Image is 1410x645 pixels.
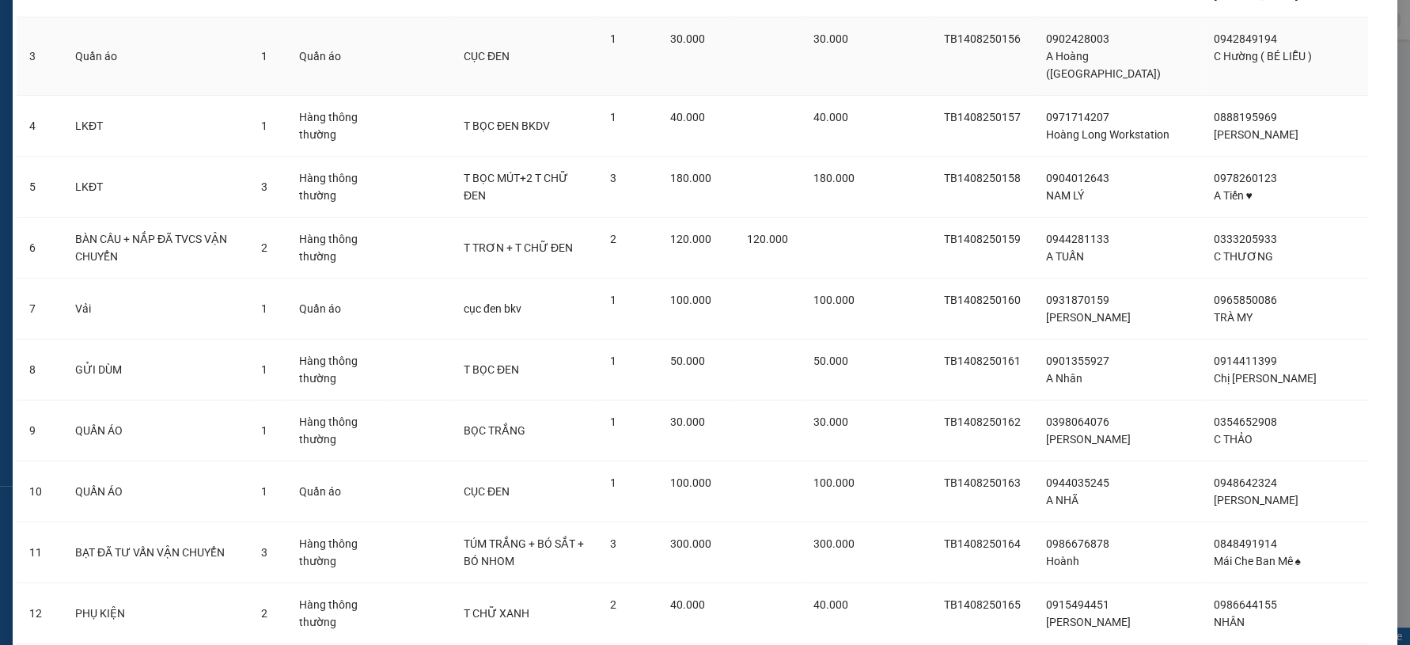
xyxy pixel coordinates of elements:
span: BỌC TRẮNG [464,424,525,437]
span: CỤC ĐEN [464,50,510,63]
td: QUẦN ÁO [63,461,248,522]
span: 1 [610,415,616,428]
span: 100.000 [670,294,711,306]
span: TB1408250158 [944,172,1021,184]
span: NAM LÝ [1046,189,1084,202]
span: 1 [610,111,616,123]
span: TB1408250165 [944,598,1021,611]
span: C THƯƠNG [1213,250,1272,263]
span: 0965850086 [1213,294,1276,306]
td: QUẦN ÁO [63,400,248,461]
span: TB1408250157 [944,111,1021,123]
span: T BỌC ĐEN [464,363,519,376]
td: GỬI DÙM [63,340,248,400]
td: 11 [17,522,63,583]
span: 2 [261,607,267,620]
span: TB1408250156 [944,32,1021,45]
span: 100.000 [813,476,855,489]
span: 0848491914 [1213,537,1276,550]
span: T BỌC MÚT+2 T CHỮ ĐEN [464,172,568,202]
span: 0948642324 [1213,476,1276,489]
span: A NHÃ [1046,494,1078,507]
span: 1 [261,50,267,63]
td: 4 [17,96,63,157]
span: 1 [610,355,616,367]
td: Hàng thông thường [286,522,385,583]
span: 120.000 [670,233,711,245]
span: 0901355927 [1046,355,1109,367]
td: Quần áo [286,279,385,340]
td: 10 [17,461,63,522]
span: CỤC ĐEN [464,485,510,498]
span: TÚM TRẮNG + BÓ SẮT + BÓ NHOM [464,537,584,567]
span: 1 [261,120,267,132]
span: [PERSON_NAME] [1213,494,1298,507]
td: 7 [17,279,63,340]
span: 50.000 [813,355,848,367]
span: TB1408250164 [944,537,1021,550]
td: Quần áo [286,461,385,522]
span: C Hường ( BÉ LIỄU ) [1213,50,1311,63]
span: Mái Che Ban Mê ♠ [1213,555,1300,567]
span: C THẢO [1213,433,1252,446]
span: 0978260123 [1213,172,1276,184]
td: 8 [17,340,63,400]
td: Hàng thông thường [286,96,385,157]
span: T BỌC ĐEN BKDV [464,120,550,132]
span: 40.000 [813,598,848,611]
td: Hàng thông thường [286,400,385,461]
span: TB1408250159 [944,233,1021,245]
span: TB1408250161 [944,355,1021,367]
span: 40.000 [670,598,705,611]
span: 0986644155 [1213,598,1276,611]
td: PHỤ KIỆN [63,583,248,644]
span: 1 [261,424,267,437]
span: 180.000 [813,172,855,184]
td: 6 [17,218,63,279]
span: T TRƠN + T CHỮ ĐEN [464,241,573,254]
span: 30.000 [813,415,848,428]
td: LKĐT [63,96,248,157]
span: A Nhân [1046,372,1082,385]
td: BÀN CẦU + NẮP ĐÃ TVCS VẬN CHUYỂN [63,218,248,279]
td: Hàng thông thường [286,218,385,279]
span: 1 [261,363,267,376]
span: 300.000 [670,537,711,550]
span: Chị [PERSON_NAME] [1213,372,1316,385]
td: 3 [17,17,63,96]
span: 0902428003 [1046,32,1109,45]
td: Quần áo [286,17,385,96]
span: 3 [261,180,267,193]
span: 3 [610,172,616,184]
span: 1 [610,32,616,45]
span: 0942849194 [1213,32,1276,45]
span: 0888195969 [1213,111,1276,123]
span: 0333205933 [1213,233,1276,245]
td: 5 [17,157,63,218]
span: 0986676878 [1046,537,1109,550]
td: BẠT ĐÃ TƯ VẤN VẬN CHUYỂN [63,522,248,583]
span: 180.000 [670,172,711,184]
span: NHÂN [1213,616,1244,628]
span: 3 [610,537,616,550]
td: Hàng thông thường [286,583,385,644]
span: 120.000 [747,233,788,245]
span: 1 [261,485,267,498]
span: TB1408250162 [944,415,1021,428]
span: [PERSON_NAME] [1213,128,1298,141]
span: [PERSON_NAME] [1046,616,1131,628]
span: 0971714207 [1046,111,1109,123]
span: A TUẤN [1046,250,1084,263]
span: 0944281133 [1046,233,1109,245]
td: Quần áo [63,17,248,96]
span: 0944035245 [1046,476,1109,489]
span: 0914411399 [1213,355,1276,367]
span: 3 [261,546,267,559]
td: 12 [17,583,63,644]
span: 1 [610,476,616,489]
span: 0931870159 [1046,294,1109,306]
span: A Tiến ♥ [1213,189,1252,202]
span: 300.000 [813,537,855,550]
span: TRÀ MY [1213,311,1252,324]
span: 0915494451 [1046,598,1109,611]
